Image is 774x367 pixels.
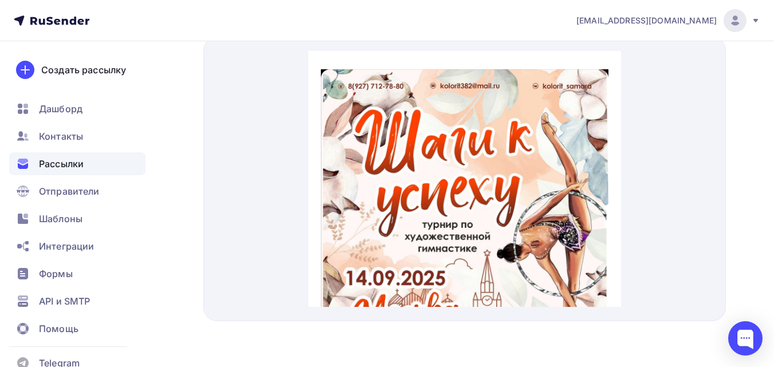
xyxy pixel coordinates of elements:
[13,18,300,302] img: Афиша турнира "Шаги к успеху"
[39,294,90,308] span: API и SMTP
[9,262,146,285] a: Формы
[39,322,78,336] span: Помощь
[39,212,82,226] span: Шаблоны
[9,97,146,120] a: Дашборд
[9,152,146,175] a: Рассылки
[41,63,126,77] div: Создать рассылку
[9,180,146,203] a: Отправители
[9,125,146,148] a: Контакты
[576,9,760,32] a: [EMAIL_ADDRESS][DOMAIN_NAME]
[39,129,83,143] span: Контакты
[9,207,146,230] a: Шаблоны
[39,157,84,171] span: Рассылки
[39,239,94,253] span: Интеграции
[39,184,100,198] span: Отправители
[576,15,717,26] span: [EMAIL_ADDRESS][DOMAIN_NAME]
[39,267,73,281] span: Формы
[39,102,82,116] span: Дашборд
